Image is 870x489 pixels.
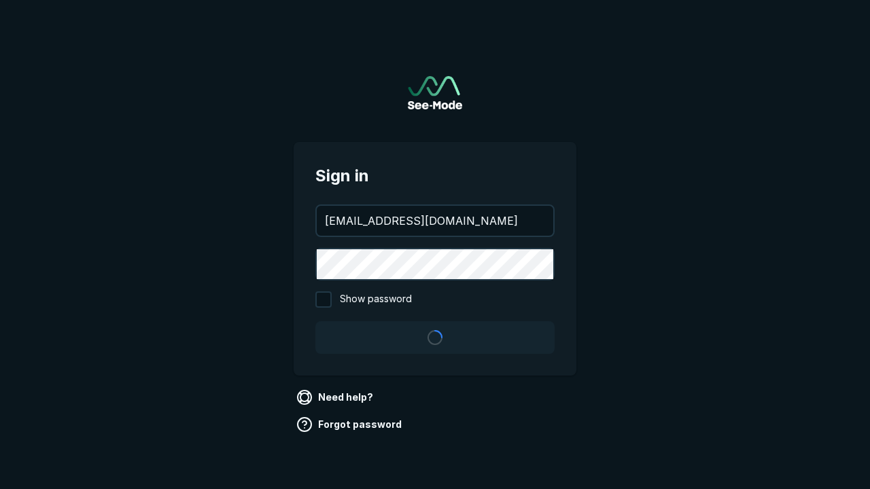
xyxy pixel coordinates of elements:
span: Sign in [315,164,555,188]
a: Need help? [294,386,379,408]
a: Go to sign in [408,76,462,109]
a: Forgot password [294,414,407,435]
img: See-Mode Logo [408,76,462,109]
span: Show password [340,291,412,308]
input: your@email.com [317,206,553,236]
